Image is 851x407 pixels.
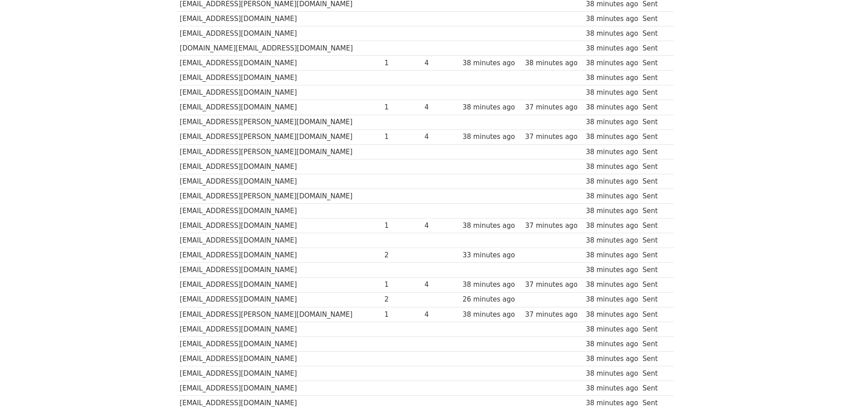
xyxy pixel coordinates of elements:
[178,85,382,100] td: [EMAIL_ADDRESS][DOMAIN_NAME]
[640,189,669,204] td: Sent
[178,277,382,292] td: [EMAIL_ADDRESS][DOMAIN_NAME]
[640,292,669,307] td: Sent
[586,73,638,83] div: 38 minutes ago
[385,280,420,290] div: 1
[586,58,638,68] div: 38 minutes ago
[525,58,582,68] div: 38 minutes ago
[178,233,382,248] td: [EMAIL_ADDRESS][DOMAIN_NAME]
[178,248,382,263] td: [EMAIL_ADDRESS][DOMAIN_NAME]
[586,383,638,394] div: 38 minutes ago
[586,221,638,231] div: 38 minutes ago
[463,221,521,231] div: 38 minutes ago
[640,233,669,248] td: Sent
[525,221,582,231] div: 37 minutes ago
[586,14,638,24] div: 38 minutes ago
[424,102,458,113] div: 4
[463,58,521,68] div: 38 minutes ago
[640,71,669,85] td: Sent
[640,263,669,277] td: Sent
[640,307,669,322] td: Sent
[586,117,638,127] div: 38 minutes ago
[525,132,582,142] div: 37 minutes ago
[640,130,669,144] td: Sent
[463,280,521,290] div: 38 minutes ago
[178,100,382,115] td: [EMAIL_ADDRESS][DOMAIN_NAME]
[525,102,582,113] div: 37 minutes ago
[640,336,669,351] td: Sent
[586,265,638,275] div: 38 minutes ago
[640,100,669,115] td: Sent
[586,191,638,201] div: 38 minutes ago
[463,250,521,260] div: 33 minutes ago
[586,43,638,54] div: 38 minutes ago
[640,277,669,292] td: Sent
[178,26,382,41] td: [EMAIL_ADDRESS][DOMAIN_NAME]
[640,41,669,56] td: Sent
[463,294,521,305] div: 26 minutes ago
[178,159,382,174] td: [EMAIL_ADDRESS][DOMAIN_NAME]
[463,132,521,142] div: 38 minutes ago
[424,58,458,68] div: 4
[178,322,382,336] td: [EMAIL_ADDRESS][DOMAIN_NAME]
[640,381,669,396] td: Sent
[806,364,851,407] iframe: Chat Widget
[586,250,638,260] div: 38 minutes ago
[586,176,638,187] div: 38 minutes ago
[178,381,382,396] td: [EMAIL_ADDRESS][DOMAIN_NAME]
[640,26,669,41] td: Sent
[178,130,382,144] td: [EMAIL_ADDRESS][PERSON_NAME][DOMAIN_NAME]
[640,204,669,218] td: Sent
[178,11,382,26] td: [EMAIL_ADDRESS][DOMAIN_NAME]
[640,85,669,100] td: Sent
[178,189,382,204] td: [EMAIL_ADDRESS][PERSON_NAME][DOMAIN_NAME]
[424,132,458,142] div: 4
[385,102,420,113] div: 1
[178,307,382,322] td: [EMAIL_ADDRESS][PERSON_NAME][DOMAIN_NAME]
[178,352,382,366] td: [EMAIL_ADDRESS][DOMAIN_NAME]
[586,339,638,349] div: 38 minutes ago
[586,324,638,335] div: 38 minutes ago
[586,235,638,246] div: 38 minutes ago
[385,132,420,142] div: 1
[640,366,669,381] td: Sent
[586,280,638,290] div: 38 minutes ago
[640,352,669,366] td: Sent
[586,294,638,305] div: 38 minutes ago
[586,147,638,157] div: 38 minutes ago
[424,280,458,290] div: 4
[640,144,669,159] td: Sent
[586,162,638,172] div: 38 minutes ago
[385,58,420,68] div: 1
[178,292,382,307] td: [EMAIL_ADDRESS][DOMAIN_NAME]
[640,322,669,336] td: Sent
[640,248,669,263] td: Sent
[385,294,420,305] div: 2
[525,310,582,320] div: 37 minutes ago
[385,250,420,260] div: 2
[640,174,669,189] td: Sent
[586,369,638,379] div: 38 minutes ago
[640,11,669,26] td: Sent
[586,354,638,364] div: 38 minutes ago
[178,366,382,381] td: [EMAIL_ADDRESS][DOMAIN_NAME]
[178,56,382,71] td: [EMAIL_ADDRESS][DOMAIN_NAME]
[586,206,638,216] div: 38 minutes ago
[586,88,638,98] div: 38 minutes ago
[525,280,582,290] div: 37 minutes ago
[640,218,669,233] td: Sent
[178,263,382,277] td: [EMAIL_ADDRESS][DOMAIN_NAME]
[463,102,521,113] div: 38 minutes ago
[806,364,851,407] div: Chat-widget
[586,310,638,320] div: 38 minutes ago
[640,56,669,71] td: Sent
[385,310,420,320] div: 1
[178,336,382,351] td: [EMAIL_ADDRESS][DOMAIN_NAME]
[586,29,638,39] div: 38 minutes ago
[463,310,521,320] div: 38 minutes ago
[178,71,382,85] td: [EMAIL_ADDRESS][DOMAIN_NAME]
[178,218,382,233] td: [EMAIL_ADDRESS][DOMAIN_NAME]
[640,115,669,130] td: Sent
[586,132,638,142] div: 38 minutes ago
[586,102,638,113] div: 38 minutes ago
[178,41,382,56] td: [DOMAIN_NAME][EMAIL_ADDRESS][DOMAIN_NAME]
